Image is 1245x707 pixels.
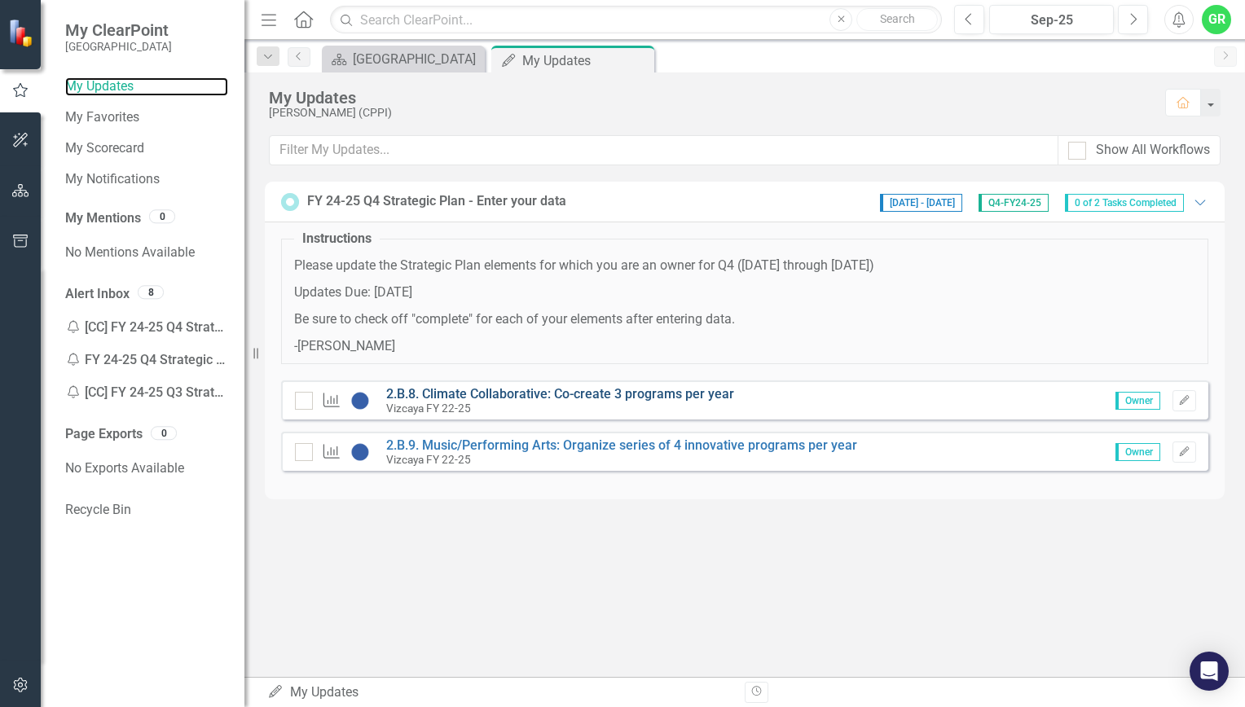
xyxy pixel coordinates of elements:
span: My ClearPoint [65,20,172,40]
button: Search [856,8,938,31]
p: -[PERSON_NAME] [294,337,1195,356]
div: [CC] FY 24-25 Q3 Strategic Plan - Enter your data Reminder [65,376,228,409]
small: Vizcaya FY 22-25 [386,453,471,466]
div: [PERSON_NAME] (CPPI) [269,107,1149,119]
input: Search ClearPoint... [330,6,942,34]
div: FY 24-25 Q4 Strategic Plan - Enter your data Remin... [65,344,228,376]
div: Open Intercom Messenger [1190,652,1229,691]
a: Page Exports [65,425,143,444]
span: 0 of 2 Tasks Completed [1065,194,1184,212]
div: No Exports Available [65,452,228,485]
div: Sep-25 [995,11,1108,30]
div: My Updates [267,683,732,702]
a: [GEOGRAPHIC_DATA] [326,49,481,69]
div: FY 24-25 Q4 Strategic Plan - Enter your data [307,192,566,211]
div: Show All Workflows [1096,141,1210,160]
p: Please update the Strategic Plan elements for which you are an owner for Q4 ([DATE] through [DATE]) [294,257,1195,275]
div: No Mentions Available [65,236,228,269]
div: 0 [151,426,177,440]
small: Vizcaya FY 22-25 [386,402,471,415]
div: 0 [149,209,175,223]
a: My Notifications [65,170,228,189]
img: ClearPoint Strategy [7,18,37,47]
img: No Information [350,442,370,462]
div: [CC] FY 24-25 Q4 Strategic Plan - Enter your data Reminder [65,311,228,344]
span: Owner [1115,443,1160,461]
a: Alert Inbox [65,285,130,304]
p: Be sure to check off "complete" for each of your elements after entering data. [294,310,1195,329]
small: [GEOGRAPHIC_DATA] [65,40,172,53]
a: My Favorites [65,108,228,127]
span: Q4-FY24-25 [979,194,1049,212]
div: [GEOGRAPHIC_DATA] [353,49,481,69]
input: Filter My Updates... [269,135,1058,165]
div: 8 [138,285,164,299]
legend: Instructions [294,230,380,248]
a: Recycle Bin [65,501,228,520]
div: My Updates [522,50,650,71]
p: Updates Due: [DATE] [294,283,1195,302]
img: No Information [350,391,370,411]
span: Owner [1115,392,1160,410]
a: 2.B.9. Music/Performing Arts: Organize series of 4 innovative programs per year [386,437,857,453]
button: Sep-25 [989,5,1114,34]
a: 2.B.8. Climate Collaborative: Co-create 3 programs per year [386,386,734,402]
a: My Mentions [65,209,141,228]
span: Search [880,12,915,25]
a: My Updates [65,77,228,96]
button: GR [1202,5,1231,34]
div: My Updates [269,89,1149,107]
span: [DATE] - [DATE] [880,194,962,212]
a: My Scorecard [65,139,228,158]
